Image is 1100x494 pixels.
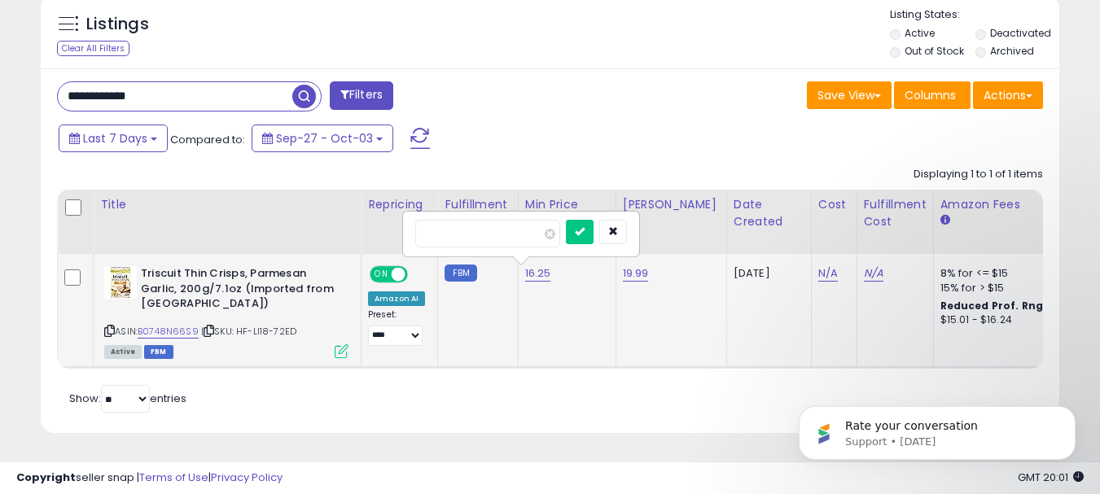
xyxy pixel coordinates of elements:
div: Amazon Fees [940,196,1081,213]
div: 8% for <= $15 [940,266,1076,281]
div: Date Created [734,196,804,230]
a: N/A [818,265,838,282]
img: 5136IMg7k6L._SL40_.jpg [104,266,137,299]
small: Amazon Fees. [940,213,950,228]
div: seller snap | | [16,470,283,486]
span: All listings currently available for purchase on Amazon [104,345,142,359]
span: FBM [144,345,173,359]
div: Fulfillment Cost [864,196,927,230]
small: FBM [445,264,476,282]
span: Show: entries [69,391,186,406]
span: Compared to: [170,132,245,147]
button: Save View [807,81,892,109]
iframe: Intercom notifications message [774,372,1100,486]
a: Privacy Policy [211,470,283,485]
a: N/A [864,265,883,282]
a: 19.99 [623,265,649,282]
b: Triscuit Thin Crisps, Parmesan Garlic, 200g/7.1oz (Imported from [GEOGRAPHIC_DATA]) [141,266,339,316]
a: Terms of Use [139,470,208,485]
p: Listing States: [890,7,1059,23]
h5: Listings [86,13,149,36]
div: $15.01 - $16.24 [940,313,1076,327]
div: Cost [818,196,850,213]
button: Actions [973,81,1043,109]
div: Repricing [368,196,431,213]
div: Clear All Filters [57,41,129,56]
label: Archived [990,44,1034,58]
div: [DATE] [734,266,799,281]
label: Out of Stock [905,44,964,58]
b: Reduced Prof. Rng. [940,299,1047,313]
div: Displaying 1 to 1 of 1 items [914,167,1043,182]
strong: Copyright [16,470,76,485]
button: Filters [330,81,393,110]
a: B0748N66S9 [138,325,199,339]
div: Amazon AI [368,291,425,306]
button: Last 7 Days [59,125,168,152]
div: [PERSON_NAME] [623,196,720,213]
div: Fulfillment [445,196,511,213]
span: ON [371,268,392,282]
label: Active [905,26,935,40]
button: Sep-27 - Oct-03 [252,125,393,152]
div: 15% for > $15 [940,281,1076,295]
div: Title [100,196,354,213]
span: | SKU: HF-LI18-72ED [201,325,296,338]
div: ASIN: [104,266,348,356]
label: Deactivated [990,26,1051,40]
div: Preset: [368,309,425,346]
a: 16.25 [525,265,551,282]
div: Min Price [525,196,609,213]
span: Columns [905,87,956,103]
button: Columns [894,81,971,109]
span: Last 7 Days [83,130,147,146]
span: Sep-27 - Oct-03 [276,130,373,146]
span: OFF [405,268,432,282]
